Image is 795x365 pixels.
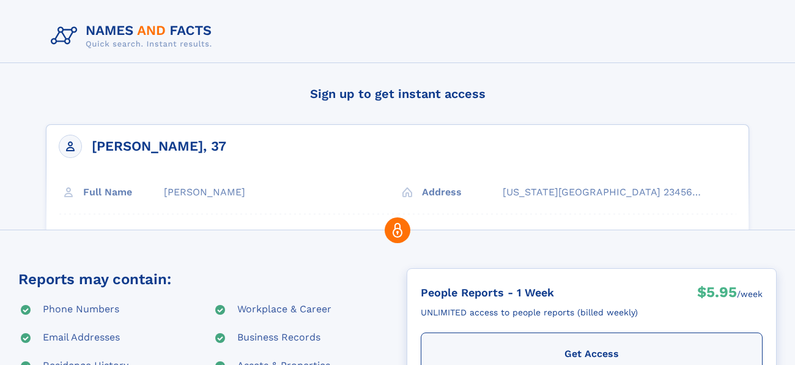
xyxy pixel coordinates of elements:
div: Email Addresses [43,331,120,345]
h4: Sign up to get instant access [46,75,749,112]
div: People Reports - 1 Week [421,282,638,303]
div: /week [737,282,763,306]
img: Logo Names and Facts [46,20,222,53]
div: UNLIMITED access to people reports (billed weekly) [421,303,638,323]
div: Business Records [237,331,320,345]
div: $5.95 [697,282,737,306]
div: Phone Numbers [43,303,119,317]
div: Workplace & Career [237,303,331,317]
div: Reports may contain: [18,268,171,290]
